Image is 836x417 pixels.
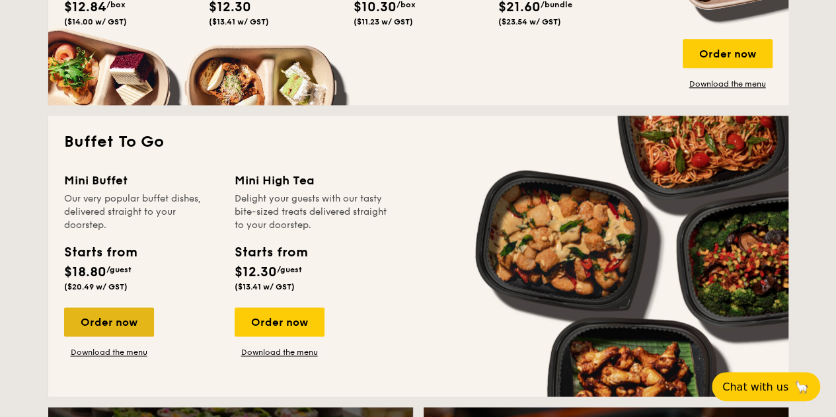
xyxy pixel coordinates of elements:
[722,381,788,393] span: Chat with us
[64,282,128,291] span: ($20.49 w/ GST)
[235,171,389,190] div: Mini High Tea
[64,171,219,190] div: Mini Buffet
[235,307,324,336] div: Order now
[235,192,389,232] div: Delight your guests with our tasty bite-sized treats delivered straight to your doorstep.
[209,17,269,26] span: ($13.41 w/ GST)
[683,39,773,68] div: Order now
[235,282,295,291] span: ($13.41 w/ GST)
[64,243,136,262] div: Starts from
[64,347,154,358] a: Download the menu
[64,17,127,26] span: ($14.00 w/ GST)
[354,17,413,26] span: ($11.23 w/ GST)
[235,243,307,262] div: Starts from
[106,265,132,274] span: /guest
[712,372,820,401] button: Chat with us🦙
[235,347,324,358] a: Download the menu
[683,79,773,89] a: Download the menu
[64,192,219,232] div: Our very popular buffet dishes, delivered straight to your doorstep.
[498,17,561,26] span: ($23.54 w/ GST)
[235,264,277,280] span: $12.30
[64,132,773,153] h2: Buffet To Go
[794,379,810,395] span: 🦙
[277,265,302,274] span: /guest
[64,307,154,336] div: Order now
[64,264,106,280] span: $18.80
